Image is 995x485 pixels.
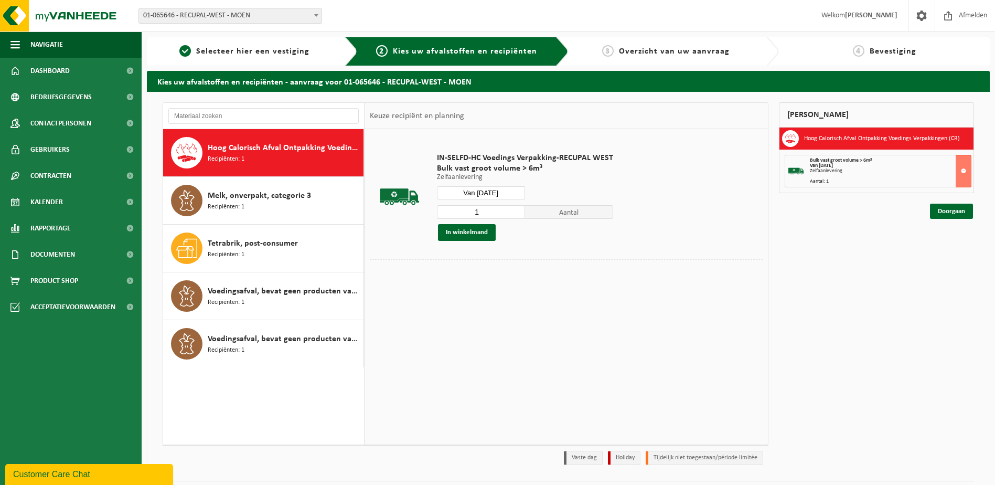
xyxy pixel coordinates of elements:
div: Aantal: 1 [810,179,971,184]
span: Selecteer hier een vestiging [196,47,309,56]
a: Doorgaan [930,204,973,219]
span: Contracten [30,163,71,189]
button: Tetrabrik, post-consumer Recipiënten: 1 [163,225,364,272]
li: Holiday [608,451,640,465]
span: Melk, onverpakt, categorie 3 [208,189,311,202]
input: Materiaal zoeken [168,108,359,124]
span: Bulk vast groot volume > 6m³ [810,157,872,163]
span: 2 [376,45,388,57]
span: Recipiënten: 1 [208,250,244,260]
span: Overzicht van uw aanvraag [619,47,730,56]
span: IN-SELFD-HC Voedings Verpakking-RECUPAL WEST [437,153,613,163]
span: Navigatie [30,31,63,58]
span: Voedingsafval, bevat geen producten van dierlijke oorsprong, onverpakt [208,333,361,345]
span: Acceptatievoorwaarden [30,294,115,320]
button: Melk, onverpakt, categorie 3 Recipiënten: 1 [163,177,364,225]
span: Documenten [30,241,75,268]
span: 4 [853,45,864,57]
div: [PERSON_NAME] [779,102,974,128]
span: 01-065646 - RECUPAL-WEST - MOEN [139,8,322,23]
iframe: chat widget [5,462,175,485]
button: Voedingsafval, bevat geen producten van dierlijke oorsprong, onverpakt Recipiënten: 1 [163,320,364,367]
span: 1 [179,45,191,57]
button: Voedingsafval, bevat geen producten van dierlijke oorsprong, gemengde verpakking (exclusief glas)... [163,272,364,320]
strong: Van [DATE] [810,163,833,168]
span: Bevestiging [870,47,916,56]
strong: [PERSON_NAME] [845,12,897,19]
span: Gebruikers [30,136,70,163]
span: Voedingsafval, bevat geen producten van dierlijke oorsprong, gemengde verpakking (exclusief glas) [208,285,361,298]
span: Contactpersonen [30,110,91,136]
h2: Kies uw afvalstoffen en recipiënten - aanvraag voor 01-065646 - RECUPAL-WEST - MOEN [147,71,990,91]
span: Recipiënten: 1 [208,345,244,355]
div: Keuze recipiënt en planning [365,103,469,129]
span: 3 [602,45,614,57]
span: Bedrijfsgegevens [30,84,92,110]
span: Aantal [525,205,613,219]
p: Zelfaanlevering [437,174,613,181]
span: Recipiënten: 1 [208,298,244,308]
span: Recipiënten: 1 [208,202,244,212]
span: Dashboard [30,58,70,84]
span: Product Shop [30,268,78,294]
span: Hoog Calorisch Afval Ontpakking Voedings Verpakkingen (CR) [208,142,361,154]
span: Tetrabrik, post-consumer [208,237,298,250]
li: Tijdelijk niet toegestaan/période limitée [646,451,763,465]
h3: Hoog Calorisch Afval Ontpakking Voedings Verpakkingen (CR) [804,130,960,147]
span: Kalender [30,189,63,215]
button: In winkelmand [438,224,496,241]
div: Zelfaanlevering [810,168,971,174]
span: Recipiënten: 1 [208,154,244,164]
input: Selecteer datum [437,186,525,199]
a: 1Selecteer hier een vestiging [152,45,337,58]
span: Kies uw afvalstoffen en recipiënten [393,47,537,56]
span: 01-065646 - RECUPAL-WEST - MOEN [138,8,322,24]
span: Bulk vast groot volume > 6m³ [437,163,613,174]
li: Vaste dag [564,451,603,465]
button: Hoog Calorisch Afval Ontpakking Voedings Verpakkingen (CR) Recipiënten: 1 [163,129,364,177]
span: Rapportage [30,215,71,241]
